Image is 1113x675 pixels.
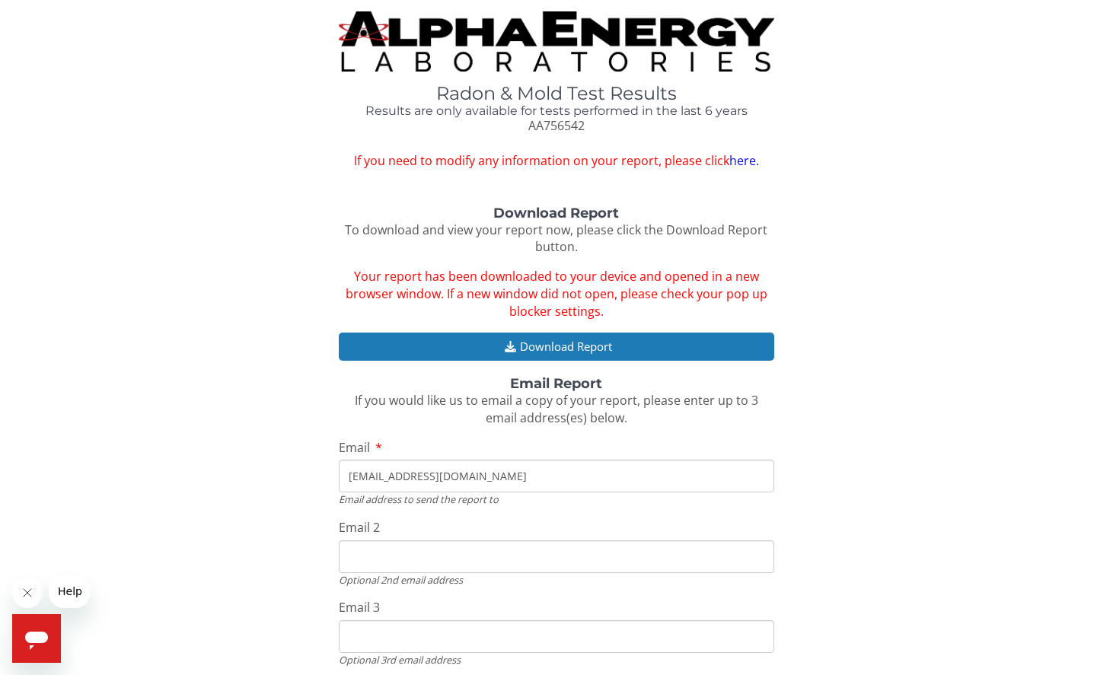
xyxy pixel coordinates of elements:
a: here. [729,152,759,169]
button: Download Report [339,333,775,361]
span: Email 3 [339,599,380,616]
div: Optional 2nd email address [339,573,775,587]
strong: Download Report [493,205,619,221]
iframe: Message from company [49,575,90,608]
iframe: Close message [12,578,43,608]
img: TightCrop.jpg [339,11,775,72]
strong: Email Report [510,375,602,392]
span: AA756542 [528,117,585,134]
span: If you need to modify any information on your report, please click [339,152,775,170]
span: If you would like us to email a copy of your report, please enter up to 3 email address(es) below. [355,392,758,426]
iframe: Button to launch messaging window [12,614,61,663]
h1: Radon & Mold Test Results [339,84,775,103]
h4: Results are only available for tests performed in the last 6 years [339,104,775,118]
div: Optional 3rd email address [339,653,775,667]
div: Email address to send the report to [339,492,775,506]
span: Email [339,439,370,456]
span: To download and view your report now, please click the Download Report button. [345,221,767,256]
span: Email 2 [339,519,380,536]
span: Your report has been downloaded to your device and opened in a new browser window. If a new windo... [346,268,767,320]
